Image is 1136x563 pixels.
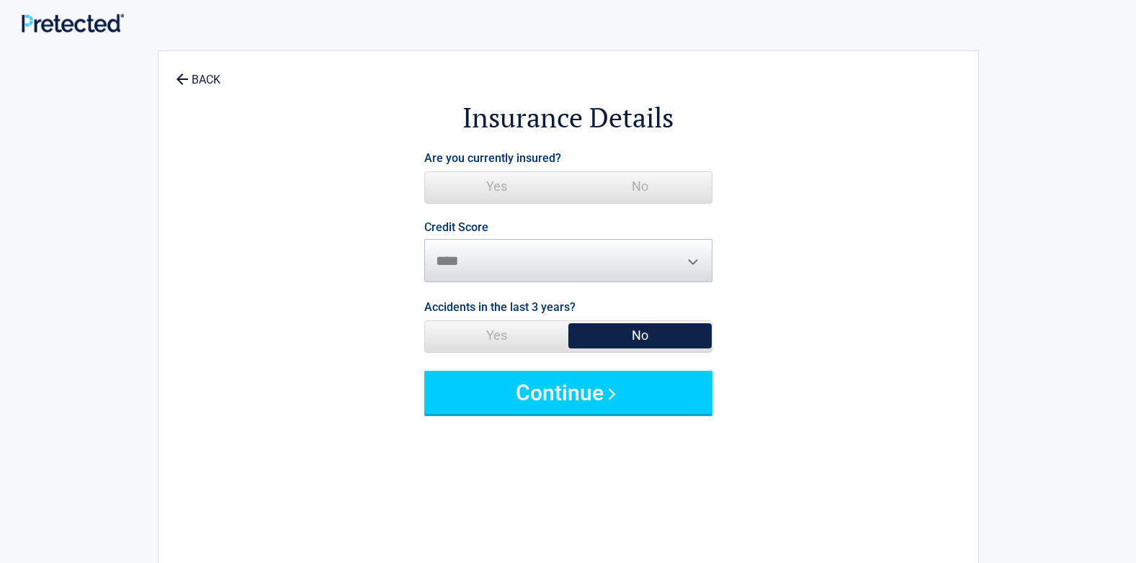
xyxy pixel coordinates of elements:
[22,14,124,32] img: Main Logo
[424,371,712,414] button: Continue
[424,297,576,317] label: Accidents in the last 3 years?
[425,172,568,201] span: Yes
[173,60,223,86] a: BACK
[568,321,712,350] span: No
[568,172,712,201] span: No
[424,222,488,233] label: Credit Score
[425,321,568,350] span: Yes
[424,148,561,168] label: Are you currently insured?
[238,99,899,136] h2: Insurance Details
